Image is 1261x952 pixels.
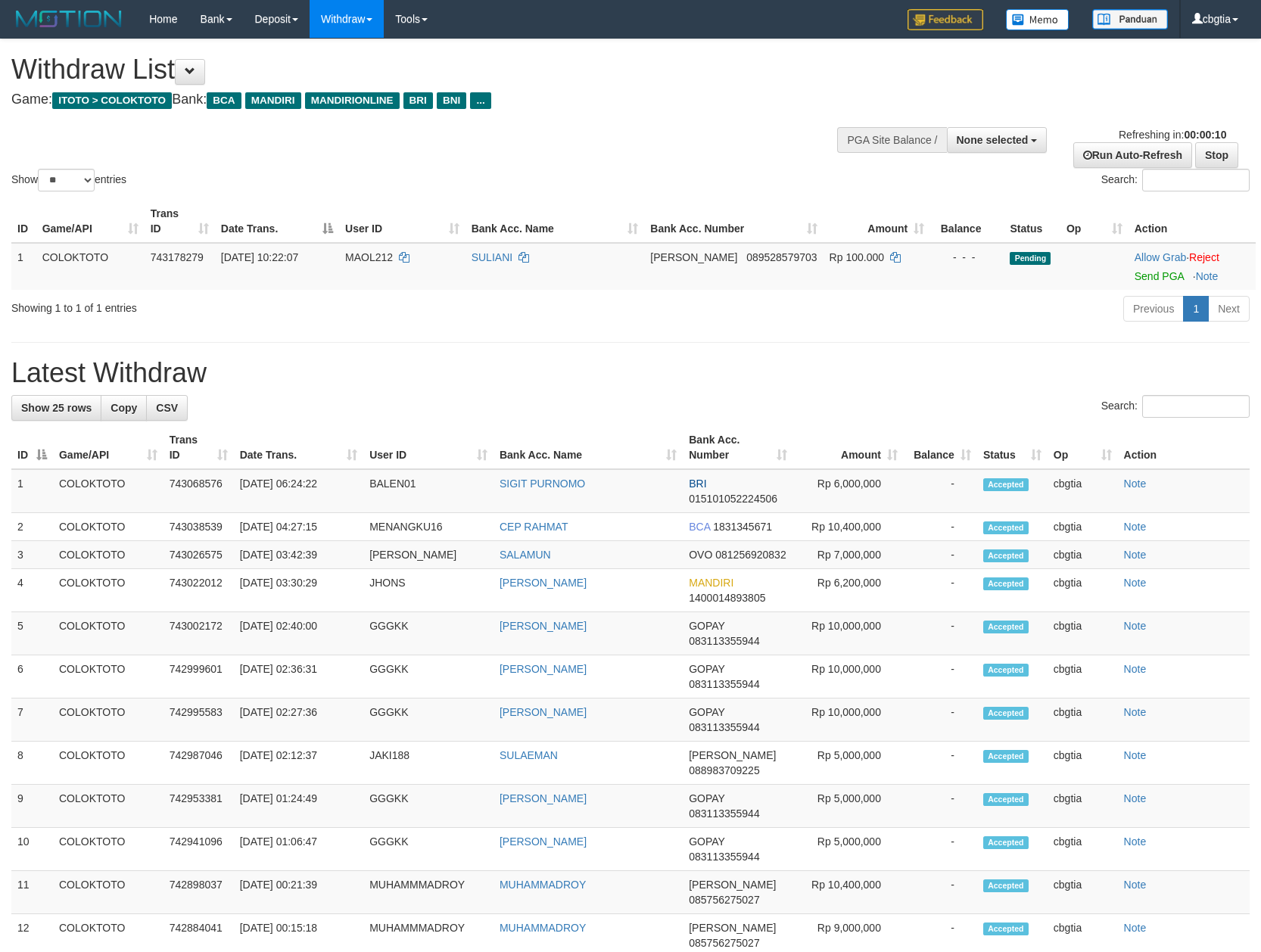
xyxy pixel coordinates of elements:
label: Search: [1101,395,1250,418]
th: Balance [930,200,1004,243]
td: COLOKTOTO [53,785,163,828]
a: CEP RAHMAT [500,521,568,533]
span: Accepted [983,750,1029,763]
span: OVO [689,549,712,561]
td: 9 [11,785,53,828]
img: MOTION_logo.png [11,8,126,30]
th: ID [11,200,36,243]
span: None selected [957,134,1029,146]
span: Copy 1831345671 to clipboard [713,521,772,533]
span: Accepted [983,577,1029,590]
span: · [1135,251,1189,263]
td: cbgtia [1048,785,1118,828]
td: [DATE] 00:21:39 [234,871,363,914]
td: COLOKTOTO [53,828,163,871]
span: Accepted [983,478,1029,491]
td: GGGKK [363,698,494,742]
th: Date Trans.: activate to sort column descending [215,200,339,243]
td: - [904,698,977,742]
th: Amount: activate to sort column ascending [824,200,931,243]
td: [DATE] 02:40:00 [234,612,363,655]
td: [DATE] 04:27:15 [234,513,363,541]
td: Rp 6,200,000 [793,569,904,612]
td: GGGKK [363,785,494,828]
td: COLOKTOTO [53,569,163,612]
td: 10 [11,828,53,871]
td: 743022012 [163,569,234,612]
td: - [904,541,977,569]
span: Copy 085756275027 to clipboard [689,937,759,949]
a: Next [1208,296,1250,322]
a: SULIANI [472,251,512,263]
td: Rp 10,400,000 [793,871,904,914]
span: Copy 081256920832 to clipboard [715,549,786,561]
span: BRI [403,92,433,109]
td: cbgtia [1048,469,1118,513]
th: Trans ID: activate to sort column ascending [145,200,215,243]
td: [DATE] 03:30:29 [234,569,363,612]
td: Rp 10,000,000 [793,612,904,655]
a: Show 25 rows [11,395,101,421]
label: Show entries [11,169,126,191]
span: GOPAY [689,835,724,848]
span: BRI [689,478,706,490]
td: cbgtia [1048,828,1118,871]
td: cbgtia [1048,569,1118,612]
div: Showing 1 to 1 of 1 entries [11,294,514,316]
h1: Latest Withdraw [11,358,1250,388]
a: MUHAMMADROY [500,922,586,934]
td: BALEN01 [363,469,494,513]
a: Note [1124,521,1147,533]
a: [PERSON_NAME] [500,620,587,632]
span: Copy 083113355944 to clipboard [689,721,759,733]
td: [DATE] 03:42:39 [234,541,363,569]
th: Bank Acc. Name: activate to sort column ascending [494,426,683,469]
div: - - - [936,250,998,265]
select: Showentries [38,169,95,191]
span: GOPAY [689,792,724,804]
td: cbgtia [1048,612,1118,655]
td: COLOKTOTO [53,742,163,785]
span: Pending [1010,252,1051,265]
span: Rp 100.000 [830,251,884,263]
a: SALAMUN [500,549,551,561]
span: Copy 083113355944 to clipboard [689,678,759,690]
span: MAOL212 [345,251,393,263]
th: Bank Acc. Number: activate to sort column ascending [683,426,793,469]
td: - [904,828,977,871]
span: Copy 083113355944 to clipboard [689,635,759,647]
span: [PERSON_NAME] [689,922,776,934]
a: Run Auto-Refresh [1073,142,1192,168]
td: cbgtia [1048,871,1118,914]
td: JAKI188 [363,742,494,785]
a: Allow Grab [1135,251,1186,263]
td: COLOKTOTO [53,655,163,698]
img: Feedback.jpg [908,9,983,30]
td: 742953381 [163,785,234,828]
td: 3 [11,541,53,569]
td: [DATE] 02:12:37 [234,742,363,785]
td: 743002172 [163,612,234,655]
td: 4 [11,569,53,612]
a: Note [1124,922,1147,934]
td: cbgtia [1048,698,1118,742]
th: Op: activate to sort column ascending [1060,200,1129,243]
td: GGGKK [363,612,494,655]
td: - [904,513,977,541]
td: [PERSON_NAME] [363,541,494,569]
span: BNI [437,92,466,109]
span: GOPAY [689,663,724,675]
td: GGGKK [363,655,494,698]
th: Op: activate to sort column ascending [1048,426,1118,469]
td: 742987046 [163,742,234,785]
td: MENANGKU16 [363,513,494,541]
th: Game/API: activate to sort column ascending [36,200,145,243]
td: JHONS [363,569,494,612]
td: 5 [11,612,53,655]
td: COLOKTOTO [53,871,163,914]
button: None selected [947,127,1048,153]
a: 1 [1183,296,1209,322]
a: Note [1124,835,1147,848]
span: Copy 089528579703 to clipboard [746,251,817,263]
td: - [904,655,977,698]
